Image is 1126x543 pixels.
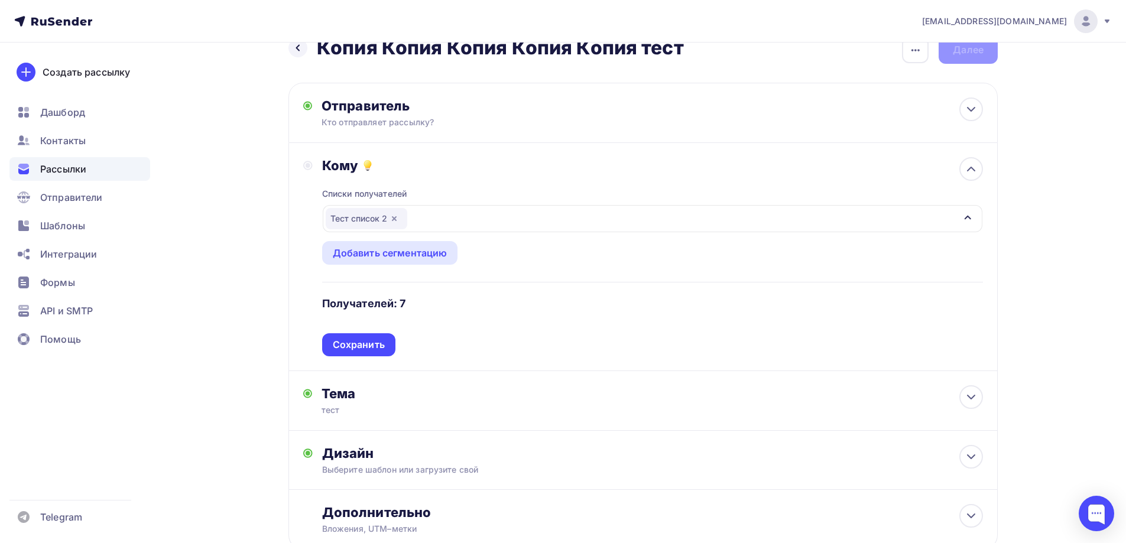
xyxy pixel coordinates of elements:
span: Отправители [40,190,103,204]
button: Тест список 2 [322,204,983,233]
div: Дизайн [322,445,983,461]
div: Добавить сегментацию [333,246,447,260]
div: Выберите шаблон или загрузите свой [322,464,917,476]
span: Telegram [40,510,82,524]
span: Рассылки [40,162,86,176]
span: Формы [40,275,75,290]
a: Отправители [9,186,150,209]
div: Сохранить [333,338,385,352]
a: Контакты [9,129,150,152]
span: Контакты [40,134,86,148]
a: Рассылки [9,157,150,181]
div: тест [322,404,532,416]
a: Шаблоны [9,214,150,238]
span: [EMAIL_ADDRESS][DOMAIN_NAME] [922,15,1067,27]
span: Помощь [40,332,81,346]
div: Отправитель [322,97,577,114]
a: [EMAIL_ADDRESS][DOMAIN_NAME] [922,9,1112,33]
h2: Копия Копия Копия Копия Копия тест [317,36,684,60]
div: Тест список 2 [326,208,407,229]
div: Кто отправляет рассылку? [322,116,552,128]
span: Дашборд [40,105,85,119]
span: Интеграции [40,247,97,261]
a: Дашборд [9,100,150,124]
div: Вложения, UTM–метки [322,523,917,535]
div: Дополнительно [322,504,983,521]
div: Списки получателей [322,188,407,200]
a: Формы [9,271,150,294]
span: Шаблоны [40,219,85,233]
h4: Получателей: 7 [322,297,406,311]
div: Кому [322,157,983,174]
div: Создать рассылку [43,65,130,79]
span: API и SMTP [40,304,93,318]
div: Тема [322,385,555,402]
